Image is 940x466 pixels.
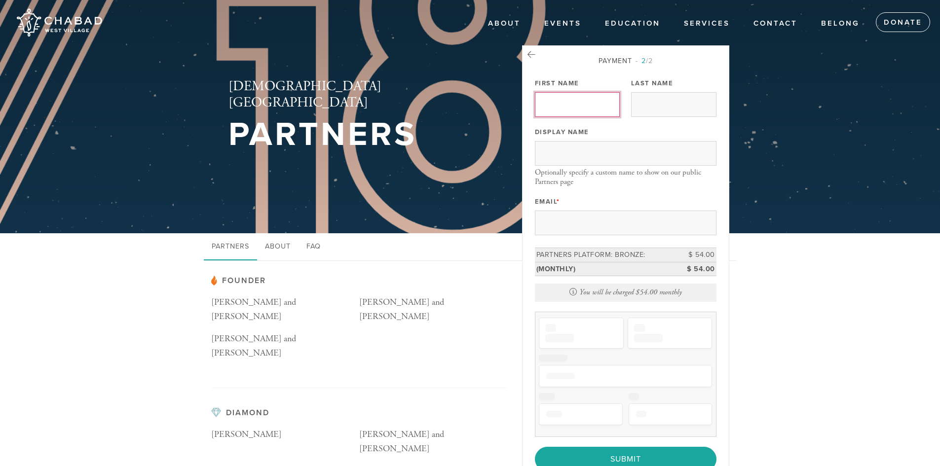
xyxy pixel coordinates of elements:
[211,408,507,418] h3: Diamond
[535,284,716,302] div: You will be charged $54.00 monthly
[211,276,507,286] h3: Founder
[359,295,507,324] p: [PERSON_NAME] and [PERSON_NAME]
[876,12,930,32] a: Donate
[535,128,589,137] label: Display Name
[672,262,716,276] td: $ 54.00
[598,14,668,33] a: EDUCATION
[299,233,329,261] a: FAQ
[481,14,528,33] a: About
[672,248,716,262] td: $ 54.00
[211,429,282,440] span: [PERSON_NAME]
[359,428,507,456] p: [PERSON_NAME] and [PERSON_NAME]
[535,197,560,206] label: Email
[211,295,359,324] p: [PERSON_NAME] and [PERSON_NAME]
[557,198,560,206] span: This field is required.
[211,276,217,286] img: pp-partner.svg
[746,14,805,33] a: Contact
[535,248,672,262] td: Partners Platform: Bronze:
[636,57,653,65] span: /2
[535,262,672,276] td: (monthly)
[211,408,221,418] img: pp-diamond.svg
[814,14,867,33] a: Belong
[535,168,716,186] div: Optionally specify a custom name to show on our public Partners page
[211,332,359,360] p: [PERSON_NAME] and [PERSON_NAME]
[535,56,716,66] div: Payment
[204,233,257,261] a: Partners
[257,233,299,261] a: About
[631,79,674,88] label: Last Name
[228,78,490,111] h2: [DEMOGRAPHIC_DATA][GEOGRAPHIC_DATA]
[535,79,579,88] label: First Name
[677,14,737,33] a: Services
[537,14,589,33] a: Events
[15,5,103,40] img: Chabad%20West%20Village.png
[641,57,646,65] span: 2
[228,119,490,151] h1: Partners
